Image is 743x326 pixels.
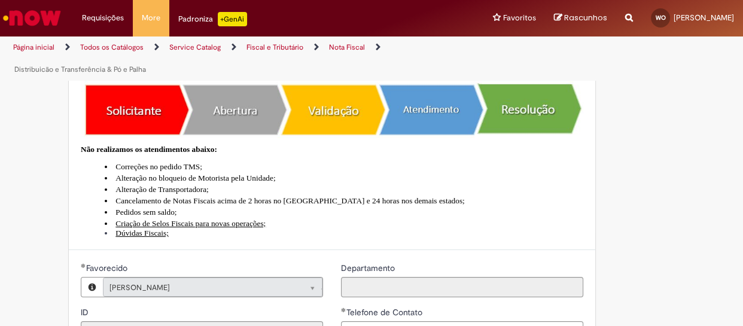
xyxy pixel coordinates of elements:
[81,262,130,274] label: Somente leitura - Necessários - Favorecido
[1,6,63,30] img: ServiceNow
[115,162,202,171] span: Correções no pedido TMS;
[218,12,247,26] p: +GenAi
[346,307,425,318] span: Telefone de Contato
[341,262,397,274] label: Somente leitura - Departamento
[554,13,607,24] a: Rascunhos
[656,14,666,22] span: WO
[82,12,124,24] span: Requisições
[674,13,734,23] span: [PERSON_NAME]
[14,65,146,74] a: Distribuicão e Transferência & Pó e Palha
[13,42,54,52] a: Página inicial
[115,185,208,194] span: Alteração de Transportadora;
[169,42,221,52] a: Service Catalog
[109,278,292,297] span: [PERSON_NAME]
[329,42,365,52] a: Nota Fiscal
[80,42,144,52] a: Todos os Catálogos
[81,263,86,268] span: Obrigatório Preenchido
[564,12,607,23] span: Rascunhos
[115,208,176,217] span: Pedidos sem saldo;
[341,307,346,312] span: Obrigatório Preenchido
[246,42,303,52] a: Fiscal e Tributário
[103,278,322,297] a: [PERSON_NAME]Limpar campo Favorecido
[86,263,130,273] span: Necessários - Favorecido
[503,12,536,24] span: Favoritos
[9,36,486,81] ul: Trilhas de página
[81,145,217,154] span: Não realizamos os atendimentos abaixo:
[178,12,247,26] div: Padroniza
[115,219,266,228] a: Criação de Selos Fiscais para novas operações;
[115,228,168,237] a: Dúvidas Fiscais;
[142,12,160,24] span: More
[115,173,275,182] span: Alteração no bloqueio de Motorista pela Unidade;
[81,307,91,318] span: Somente leitura - ID
[341,263,397,273] span: Somente leitura - Departamento
[341,277,583,297] input: Departamento
[81,278,103,297] button: Favorecido, Visualizar este registro Walter Oliveira
[115,196,464,205] span: Cancelamento de Notas Fiscais acima de 2 horas no [GEOGRAPHIC_DATA] e 24 horas nos demais estados;
[81,306,91,318] label: Somente leitura - ID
